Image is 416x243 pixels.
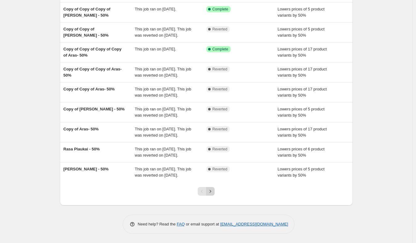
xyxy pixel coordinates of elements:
[278,107,324,118] span: Lowers prices of 5 product variants by 50%
[212,67,228,72] span: Reverted
[220,222,288,226] a: [EMAIL_ADDRESS][DOMAIN_NAME]
[64,67,122,78] span: Copy of Copy of Copy of Aras- 50%
[212,87,228,92] span: Reverted
[135,7,176,11] span: This job ran on [DATE].
[135,167,191,177] span: This job ran on [DATE]. This job was reverted on [DATE].
[278,27,324,38] span: Lowers prices of 5 product variants by 50%
[278,7,324,18] span: Lowers prices of 5 product variants by 50%
[206,187,215,196] button: Next
[177,222,185,226] a: FAQ
[212,107,228,112] span: Reverted
[278,67,327,78] span: Lowers prices of 17 product variants by 50%
[64,27,109,38] span: Copy of Copy of [PERSON_NAME] - 50%
[135,107,191,118] span: This job ran on [DATE]. This job was reverted on [DATE].
[64,107,125,111] span: Copy of [PERSON_NAME] - 50%
[135,147,191,157] span: This job ran on [DATE]. This job was reverted on [DATE].
[278,47,327,58] span: Lowers prices of 17 product variants by 50%
[138,222,177,226] span: Need help? Read the
[64,7,110,18] span: Copy of Copy of Copy of [PERSON_NAME] - 50%
[212,47,228,52] span: Complete
[212,127,228,132] span: Reverted
[198,187,215,196] nav: Pagination
[64,127,99,131] span: Copy of Aras- 50%
[278,147,324,157] span: Lowers prices of 6 product variants by 50%
[212,27,228,32] span: Reverted
[278,87,327,98] span: Lowers prices of 17 product variants by 50%
[64,167,109,171] span: [PERSON_NAME] - 50%
[212,147,228,152] span: Reverted
[64,87,115,91] span: Copy of Copy of Aras- 50%
[135,27,191,38] span: This job ran on [DATE]. This job was reverted on [DATE].
[135,47,176,51] span: This job ran on [DATE].
[212,167,228,172] span: Reverted
[212,7,228,12] span: Complete
[185,222,220,226] span: or email support at
[278,127,327,137] span: Lowers prices of 17 product variants by 50%
[135,127,191,137] span: This job ran on [DATE]. This job was reverted on [DATE].
[135,87,191,98] span: This job ran on [DATE]. This job was reverted on [DATE].
[64,147,100,151] span: Rasa Plaukai - 50%
[135,67,191,78] span: This job ran on [DATE]. This job was reverted on [DATE].
[278,167,324,177] span: Lowers prices of 5 product variants by 50%
[64,47,122,58] span: Copy of Copy of Copy of Copy of Aras- 50%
